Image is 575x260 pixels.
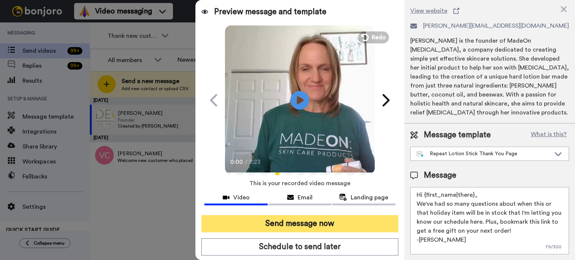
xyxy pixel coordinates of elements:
[12,19,18,25] img: website_grey.svg
[424,170,456,181] span: Message
[410,36,569,117] div: [PERSON_NAME] is the founder of MadeOn [MEDICAL_DATA], a company dedicated to creating simple yet...
[21,12,37,18] div: v 4.0.25
[529,129,569,141] button: What is this?
[410,187,569,254] textarea: Hi {first_name|there}, We've had so many questions about when this or that holiday item will be i...
[74,43,80,49] img: tab_keywords_by_traffic_grey.svg
[28,44,67,49] div: Domain Overview
[417,151,424,157] img: nextgen-template.svg
[19,19,82,25] div: Domain: [DOMAIN_NAME]
[249,157,262,166] span: 2:23
[20,43,26,49] img: tab_domain_overview_orange.svg
[12,12,18,18] img: logo_orange.svg
[424,129,491,141] span: Message template
[230,157,243,166] span: 0:00
[201,238,398,256] button: Schedule to send later
[249,175,350,192] span: This is your recorded video message
[83,44,126,49] div: Keywords by Traffic
[233,193,250,202] span: Video
[245,157,247,166] span: /
[201,215,398,232] button: Send message now
[351,193,388,202] span: Landing page
[298,193,313,202] span: Email
[417,150,551,157] div: Repeat Lotion Stick Thank You Page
